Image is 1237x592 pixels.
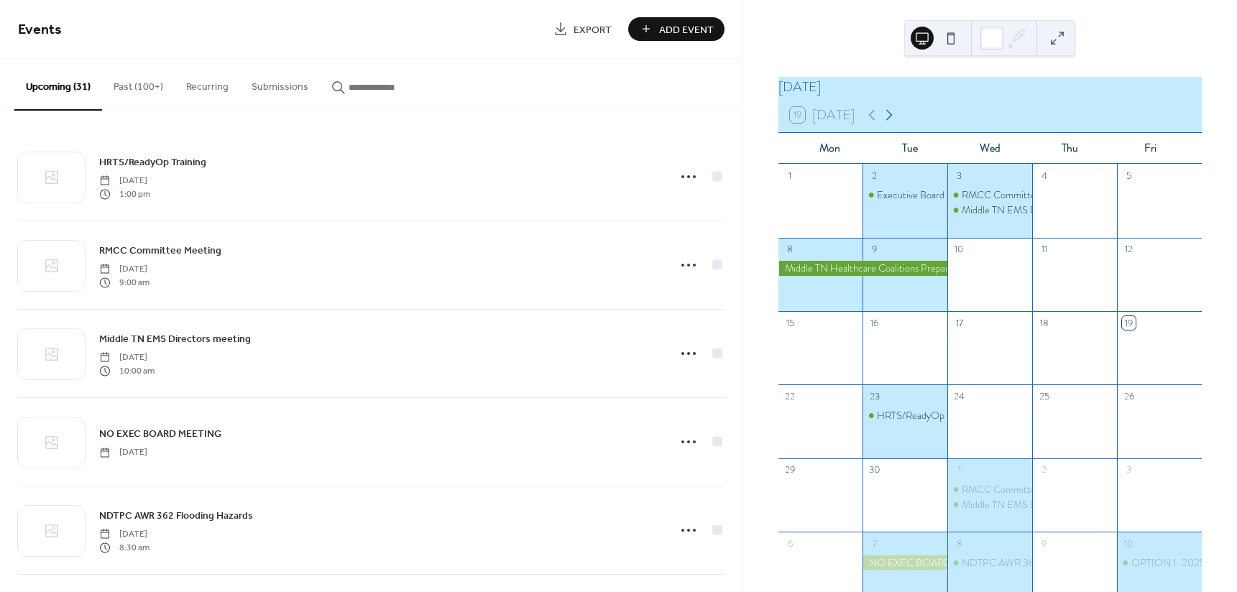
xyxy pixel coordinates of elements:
div: 8 [783,243,796,256]
div: 10 [1122,537,1135,550]
div: 9 [1037,537,1050,550]
span: [DATE] [99,528,150,541]
div: Fri [1110,133,1190,164]
div: 29 [783,463,796,476]
div: 6 [783,537,796,550]
div: 3 [953,169,966,182]
div: 11 [1037,243,1050,256]
div: HRTS/ReadyOp Training [863,408,947,422]
div: 9 [868,243,881,256]
div: 3 [1122,463,1135,476]
div: 7 [868,537,881,550]
div: Executive Board Meeting [863,188,947,202]
span: [DATE] [99,351,155,364]
div: Tue [870,133,949,164]
span: Events [18,16,62,44]
a: Export [543,17,622,41]
div: RMCC Committee Meeting [947,482,1032,496]
span: 8:30 am [99,541,150,554]
div: NO EXEC BOARD MEETING [863,555,947,570]
div: 19 [1122,316,1135,329]
a: HRTS/ReadyOp Training [99,154,206,170]
span: 9:00 am [99,276,150,289]
div: 30 [868,463,881,476]
span: [DATE] [99,263,150,276]
div: Middle TN EMS Directors meeting [962,497,1105,512]
div: 23 [868,390,881,403]
button: Submissions [240,58,320,109]
div: Mon [790,133,870,164]
span: 10:00 am [99,364,155,377]
div: NDTPC AWR 362 Flooding Hazards [947,555,1032,570]
div: RMCC Committee Meeting [962,188,1077,202]
span: Export [574,22,612,37]
div: 16 [868,316,881,329]
div: 17 [953,316,966,329]
button: Upcoming (31) [14,58,102,111]
a: NDTPC AWR 362 Flooding Hazards [99,507,253,524]
div: 25 [1037,390,1050,403]
div: 18 [1037,316,1050,329]
span: [DATE] [99,446,147,459]
div: Executive Board Meeting [877,188,981,202]
span: Middle TN EMS Directors meeting [99,332,251,347]
span: NO EXEC BOARD MEETING [99,427,221,442]
button: Past (100+) [102,58,175,109]
div: Wed [950,133,1030,164]
div: 1 [953,463,966,476]
span: RMCC Committee Meeting [99,244,221,259]
span: 1:00 pm [99,188,150,200]
button: Recurring [175,58,240,109]
span: [DATE] [99,175,150,188]
div: Middle TN EMS Directors meeting [947,203,1032,217]
div: NDTPC AWR 362 Flooding Hazards [962,555,1112,570]
div: 5 [1122,169,1135,182]
div: Middle TN Healthcare Coalitions Preparedness Conference 2025 [778,261,948,275]
div: Thu [1030,133,1110,164]
div: Middle TN EMS Directors meeting [947,497,1032,512]
div: 12 [1122,243,1135,256]
span: HRTS/ReadyOp Training [99,155,206,170]
div: 26 [1122,390,1135,403]
button: Add Event [628,17,725,41]
div: 8 [953,537,966,550]
div: 10 [953,243,966,256]
div: RMCC Committee Meeting [947,188,1032,202]
a: Middle TN EMS Directors meeting [99,330,251,347]
a: RMCC Committee Meeting [99,242,221,259]
div: 4 [1037,169,1050,182]
div: Middle TN EMS Directors meeting [962,203,1105,217]
span: NDTPC AWR 362 Flooding Hazards [99,509,253,524]
div: 2 [868,169,881,182]
div: RMCC Committee Meeting [962,482,1077,496]
span: Add Event [659,22,714,37]
div: 22 [783,390,796,403]
div: [DATE] [778,77,1202,98]
div: OPTION 1: 2025 Community-Wide Exercise [1117,555,1202,570]
div: 24 [953,390,966,403]
div: HRTS/ReadyOp Training [877,408,979,422]
a: NO EXEC BOARD MEETING [99,425,221,442]
div: 1 [783,169,796,182]
div: 15 [783,316,796,329]
div: 2 [1037,463,1050,476]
